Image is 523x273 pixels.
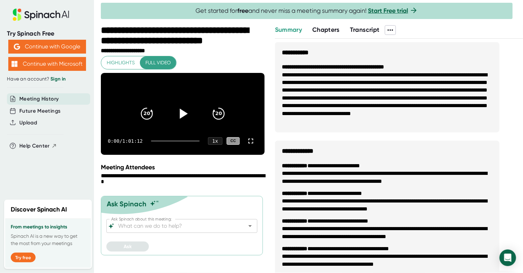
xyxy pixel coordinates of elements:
a: Sign in [50,76,66,82]
b: free [238,7,249,15]
a: Start Free trial [368,7,408,15]
div: 1 x [208,137,222,145]
button: Continue with Google [8,40,86,54]
button: Ask [106,242,149,252]
div: CC [227,137,240,145]
button: Help Center [19,142,57,150]
h3: From meetings to insights [11,224,85,230]
div: Meeting Attendees [101,163,266,171]
button: Continue with Microsoft [8,57,86,71]
button: Future Meetings [19,107,60,115]
button: Transcript [350,25,380,35]
button: Meeting History [19,95,59,103]
div: Try Spinach Free [7,30,87,38]
span: Chapters [312,26,340,34]
button: Upload [19,119,37,127]
span: Highlights [107,58,135,67]
button: Chapters [312,25,340,35]
input: What can we do to help? [117,221,235,231]
h2: Discover Spinach AI [11,205,67,214]
div: Have an account? [7,76,87,82]
div: Open Intercom Messenger [500,250,516,266]
span: Get started for and never miss a meeting summary again! [196,7,418,15]
button: Open [245,221,255,231]
span: Transcript [350,26,380,34]
span: Full video [145,58,171,67]
span: Ask [124,244,132,250]
span: Help Center [19,142,50,150]
button: Highlights [101,56,140,69]
button: Try free [11,253,36,262]
div: 0:00 / 1:01:12 [108,138,143,144]
button: Full video [140,56,176,69]
p: Spinach AI is a new way to get the most from your meetings [11,233,85,247]
div: Ask Spinach [107,200,146,208]
img: Aehbyd4JwY73AAAAAElFTkSuQmCC [14,44,20,50]
button: Summary [275,25,302,35]
span: Summary [275,26,302,34]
